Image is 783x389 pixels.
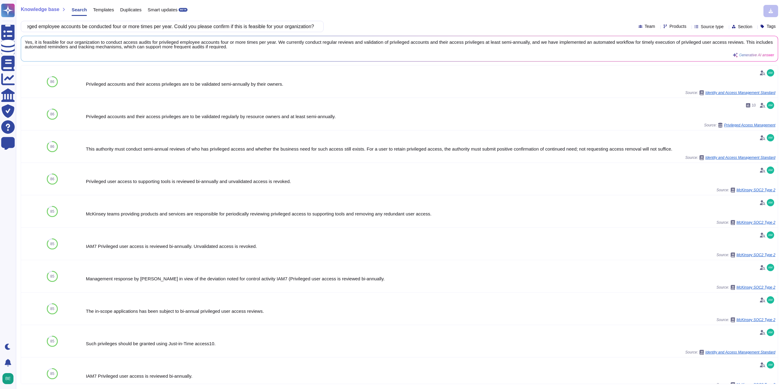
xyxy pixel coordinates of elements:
[767,361,774,368] img: user
[86,341,775,346] div: Such privileges should be granted using Just-in-Time access10.
[716,285,775,290] span: Source:
[50,210,54,213] span: 85
[737,221,775,224] span: McKinsey SOC2 Type 2
[705,156,775,159] span: Identity and Access Management Standard
[1,372,18,385] button: user
[716,317,775,322] span: Source:
[86,276,775,281] div: Management response by [PERSON_NAME] in view of the deviation noted for control activity IAM7 (Pr...
[767,166,774,174] img: user
[767,231,774,239] img: user
[705,350,775,354] span: Identity and Access Management Standard
[2,373,13,384] img: user
[148,7,178,12] span: Smart updates
[86,211,775,216] div: McKinsey teams providing products and services are responsible for periodically reviewing privile...
[50,307,54,311] span: 85
[767,199,774,206] img: user
[767,102,774,109] img: user
[716,220,775,225] span: Source:
[752,103,756,107] span: 10
[86,114,775,119] div: Privileged accounts and their access privileges are to be validated regularly by resource owners ...
[701,24,724,29] span: Source type
[737,318,775,322] span: McKinsey SOC2 Type 2
[50,112,54,116] span: 86
[685,350,775,355] span: Source:
[704,123,775,128] span: Source:
[50,242,54,246] span: 85
[21,7,59,12] span: Knowledge base
[50,372,54,376] span: 85
[645,24,655,28] span: Team
[50,275,54,278] span: 85
[120,7,142,12] span: Duplicates
[72,7,87,12] span: Search
[86,147,775,151] div: This authority must conduct semi-annual reviews of who has privileged access and whether the busi...
[737,383,775,387] span: McKinsey SOC2 Type 2
[737,253,775,257] span: McKinsey SOC2 Type 2
[766,24,776,28] span: Tags
[24,21,317,32] input: Search a question or template...
[670,24,686,28] span: Products
[50,177,54,181] span: 86
[737,286,775,289] span: McKinsey SOC2 Type 2
[705,91,775,95] span: Identity and Access Management Standard
[738,24,752,29] span: Section
[86,179,775,184] div: Privileged user access to supporting tools is reviewed bi-annually and unvalidated access is revo...
[25,40,774,49] span: Yes, it is feasible for our organization to conduct access audits for privileged employee account...
[50,80,54,84] span: 86
[179,8,187,12] div: BETA
[724,123,775,127] span: Privileged Access Management
[86,244,775,249] div: IAM7 Privileged user access is reviewed bi-annually. Unvalidated access is revoked.
[685,155,775,160] span: Source:
[737,188,775,192] span: McKinsey SOC2 Type 2
[767,134,774,141] img: user
[86,309,775,313] div: The in-scope applications has been subject to bi-annual privileged user access reviews.
[739,53,774,57] span: Generative AI answer
[93,7,114,12] span: Templates
[716,188,775,193] span: Source:
[685,90,775,95] span: Source:
[50,145,54,148] span: 86
[86,374,775,378] div: IAM7 Privileged user access is reviewed bi-annually.
[716,382,775,387] span: Source:
[767,296,774,304] img: user
[86,82,775,86] div: Privileged accounts and their access privileges are to be validated semi-annually by their owners.
[767,329,774,336] img: user
[767,264,774,271] img: user
[767,69,774,77] img: user
[50,339,54,343] span: 85
[716,252,775,257] span: Source:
